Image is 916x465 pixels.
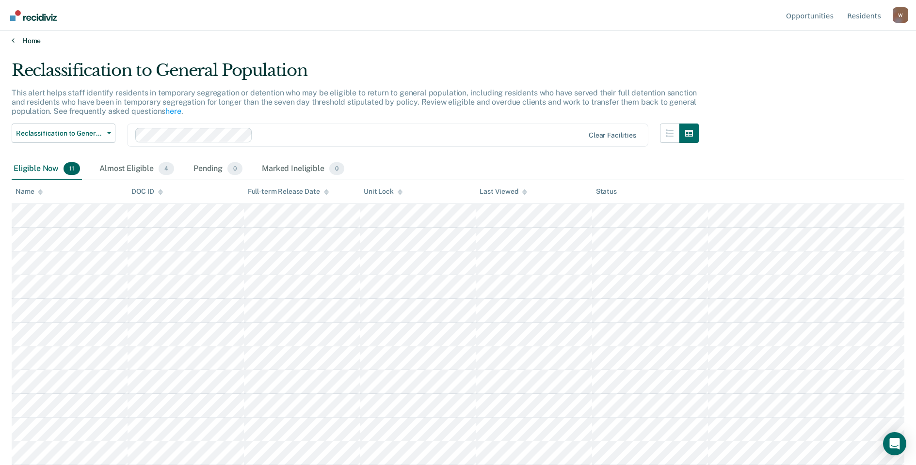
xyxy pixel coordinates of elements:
div: Marked Ineligible0 [260,158,346,180]
div: Open Intercom Messenger [883,432,906,455]
a: Home [12,36,904,45]
div: Status [596,187,617,196]
div: Reclassification to General Population [12,61,699,88]
div: Almost Eligible4 [97,158,176,180]
span: 0 [329,162,344,175]
div: Clear facilities [589,131,636,139]
p: This alert helps staff identify residents in temporary segregation or detention who may be eligib... [12,88,697,116]
div: Last Viewed [480,187,527,196]
div: DOC ID [131,187,162,196]
img: Recidiviz [10,10,57,21]
div: W [893,7,908,23]
div: Eligible Now11 [12,158,82,180]
span: 0 [227,162,242,175]
div: Full-term Release Date [248,187,329,196]
div: Pending0 [192,158,244,180]
button: Reclassification to General Population [12,124,115,143]
a: here [165,107,181,116]
span: 11 [64,162,80,175]
button: Profile dropdown button [893,7,908,23]
span: Reclassification to General Population [16,129,103,138]
span: 4 [159,162,174,175]
div: Name [16,187,43,196]
div: Unit Lock [364,187,402,196]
